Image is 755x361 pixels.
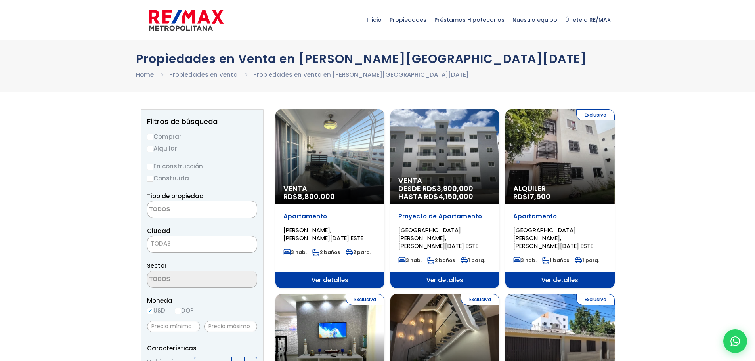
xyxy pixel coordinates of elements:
[505,272,614,288] span: Ver detalles
[398,212,491,220] p: Proyecto de Apartamento
[147,192,204,200] span: Tipo de propiedad
[169,71,238,79] a: Propiedades en Venta
[147,176,153,182] input: Construida
[386,8,430,32] span: Propiedades
[147,271,224,288] textarea: Search
[505,109,614,288] a: Exclusiva Alquiler RD$17,500 Apartamento [GEOGRAPHIC_DATA][PERSON_NAME], [PERSON_NAME][DATE] ESTE...
[427,257,455,264] span: 2 baños
[438,191,473,201] span: 4,150,000
[275,272,384,288] span: Ver detalles
[147,201,224,218] textarea: Search
[398,177,491,185] span: Venta
[147,236,257,253] span: TODAS
[513,191,550,201] span: RD$
[147,238,257,249] span: TODAS
[575,257,599,264] span: 1 parq.
[147,146,153,152] input: Alquilar
[175,308,181,314] input: DOP
[430,8,508,32] span: Préstamos Hipotecarios
[147,173,257,183] label: Construida
[283,185,377,193] span: Venta
[147,321,200,332] input: Precio mínimo
[204,321,257,332] input: Precio máximo
[513,212,606,220] p: Apartamento
[576,294,615,305] span: Exclusiva
[398,226,478,250] span: [GEOGRAPHIC_DATA][PERSON_NAME], [PERSON_NAME][DATE] ESTE
[147,164,153,170] input: En construcción
[508,8,561,32] span: Nuestro equipo
[253,70,469,80] li: Propiedades en Venta en [PERSON_NAME][GEOGRAPHIC_DATA][DATE]
[298,191,335,201] span: 8,800,000
[147,143,257,153] label: Alquilar
[346,249,371,256] span: 2 parq.
[147,308,153,314] input: USD
[147,306,165,315] label: USD
[542,257,569,264] span: 1 baños
[136,52,619,66] h1: Propiedades en Venta en [PERSON_NAME][GEOGRAPHIC_DATA][DATE]
[398,185,491,201] span: DESDE RD$
[149,8,224,32] img: remax-metropolitana-logo
[151,239,171,248] span: TODAS
[576,109,615,120] span: Exclusiva
[147,296,257,306] span: Moneda
[147,227,170,235] span: Ciudad
[513,185,606,193] span: Alquiler
[398,257,422,264] span: 3 hab.
[283,249,307,256] span: 3 hab.
[561,8,615,32] span: Únete a RE/MAX
[147,134,153,140] input: Comprar
[513,257,537,264] span: 3 hab.
[390,272,499,288] span: Ver detalles
[437,183,473,193] span: 3,900,000
[461,294,499,305] span: Exclusiva
[147,161,257,171] label: En construcción
[528,191,550,201] span: 17,500
[283,212,377,220] p: Apartamento
[390,109,499,288] a: Venta DESDE RD$3,900,000 HASTA RD$4,150,000 Proyecto de Apartamento [GEOGRAPHIC_DATA][PERSON_NAME...
[461,257,485,264] span: 1 parq.
[346,294,384,305] span: Exclusiva
[136,71,154,79] a: Home
[147,343,257,353] p: Características
[147,262,167,270] span: Sector
[363,8,386,32] span: Inicio
[275,109,384,288] a: Venta RD$8,800,000 Apartamento [PERSON_NAME], [PERSON_NAME][DATE] ESTE 3 hab. 2 baños 2 parq. Ver...
[147,132,257,141] label: Comprar
[312,249,340,256] span: 2 baños
[513,226,593,250] span: [GEOGRAPHIC_DATA][PERSON_NAME], [PERSON_NAME][DATE] ESTE
[398,193,491,201] span: HASTA RD$
[147,118,257,126] h2: Filtros de búsqueda
[175,306,194,315] label: DOP
[283,191,335,201] span: RD$
[283,226,363,242] span: [PERSON_NAME], [PERSON_NAME][DATE] ESTE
